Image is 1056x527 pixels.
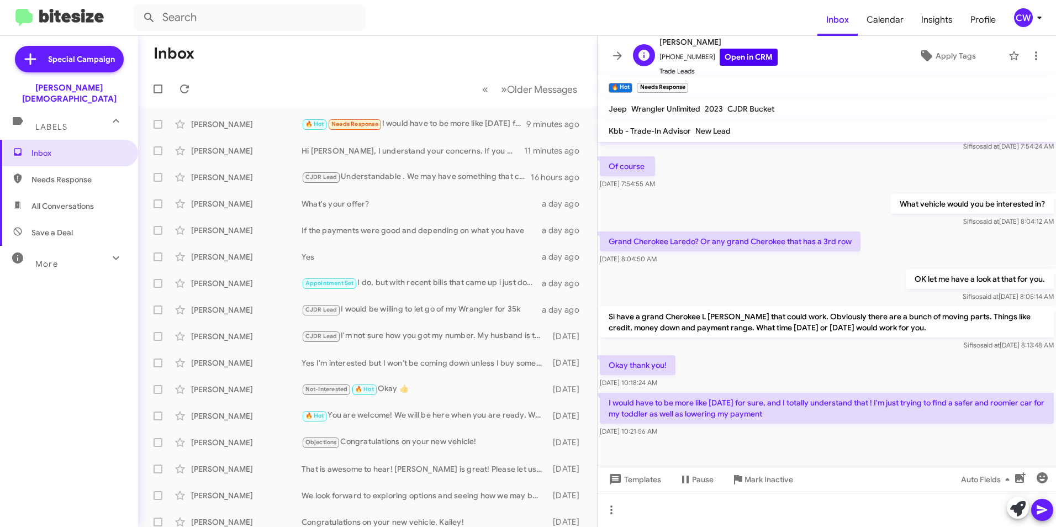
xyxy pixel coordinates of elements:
[695,126,731,136] span: New Lead
[31,147,125,159] span: Inbox
[191,145,302,156] div: [PERSON_NAME]
[191,490,302,501] div: [PERSON_NAME]
[302,436,548,449] div: Congratulations on your new vehicle!
[494,78,584,101] button: Next
[302,463,548,475] div: That is awesome to hear! [PERSON_NAME] is great! Please let us know if there is anything more, we...
[980,142,999,150] span: said at
[609,83,632,93] small: 🔥 Hot
[964,341,1054,349] span: Sifiso [DATE] 8:13:48 AM
[191,410,302,421] div: [PERSON_NAME]
[548,331,588,342] div: [DATE]
[600,156,655,176] p: Of course
[526,119,588,130] div: 9 minutes ago
[727,104,774,114] span: CJDR Bucket
[609,126,691,136] span: Kbb - Trade-In Advisor
[542,278,588,289] div: a day ago
[302,277,542,289] div: I do, but with recent bills that came up i just don't think i'm in a place to trade in unless i c...
[891,46,1003,66] button: Apply Tags
[606,470,661,489] span: Templates
[961,470,1014,489] span: Auto Fields
[720,49,778,66] a: Open in CRM
[15,46,124,72] a: Special Campaign
[302,409,548,422] div: You are welcome! We will be here when you are ready. We look forward to assisting you.
[302,118,526,130] div: I would have to be more like [DATE] for sure, and I totally understand that ! I'm just trying to ...
[302,198,542,209] div: What's your offer?
[191,198,302,209] div: [PERSON_NAME]
[609,104,627,114] span: Jeep
[600,255,657,263] span: [DATE] 8:04:50 AM
[331,120,378,128] span: Needs Response
[302,251,542,262] div: Yes
[35,259,58,269] span: More
[692,470,714,489] span: Pause
[963,217,1054,225] span: Sifiso [DATE] 8:04:12 AM
[670,470,722,489] button: Pause
[191,331,302,342] div: [PERSON_NAME]
[598,470,670,489] button: Templates
[906,269,1054,289] p: OK let me have a look at that for you.
[191,172,302,183] div: [PERSON_NAME]
[637,83,688,93] small: Needs Response
[1014,8,1033,27] div: CW
[548,384,588,395] div: [DATE]
[355,386,374,393] span: 🔥 Hot
[302,383,548,396] div: Okay 👍
[542,304,588,315] div: a day ago
[31,227,73,238] span: Save a Deal
[302,490,548,501] div: We look forward to exploring options and seeing how we may be able to help you.
[542,225,588,236] div: a day ago
[817,4,858,36] a: Inbox
[134,4,366,31] input: Search
[631,104,700,114] span: Wrangler Unlimited
[548,490,588,501] div: [DATE]
[548,437,588,448] div: [DATE]
[659,35,778,49] span: [PERSON_NAME]
[600,180,655,188] span: [DATE] 7:54:55 AM
[154,45,194,62] h1: Inbox
[302,145,524,156] div: Hi [PERSON_NAME], I understand your concerns. If you want to trade a current vehicle in on a new ...
[542,251,588,262] div: a day ago
[542,198,588,209] div: a day ago
[305,306,337,313] span: CJDR Lead
[963,142,1054,150] span: Sifiso [DATE] 7:54:24 AM
[600,355,675,375] p: Okay thank you!
[191,304,302,315] div: [PERSON_NAME]
[548,410,588,421] div: [DATE]
[980,217,999,225] span: said at
[476,78,495,101] button: Previous
[305,439,337,446] span: Objections
[305,120,324,128] span: 🔥 Hot
[979,292,999,301] span: said at
[548,357,588,368] div: [DATE]
[962,4,1005,36] a: Profile
[302,303,542,316] div: I would be willing to let go of my Wrangler for 35k
[524,145,588,156] div: 11 minutes ago
[476,78,584,101] nav: Page navigation example
[305,412,324,419] span: 🔥 Hot
[31,201,94,212] span: All Conversations
[191,463,302,475] div: [PERSON_NAME]
[912,4,962,36] span: Insights
[952,470,1023,489] button: Auto Fields
[548,463,588,475] div: [DATE]
[722,470,802,489] button: Mark Inactive
[659,66,778,77] span: Trade Leads
[1005,8,1044,27] button: CW
[302,357,548,368] div: Yes I'm interested but I won't be coming down unless I buy something from you
[305,280,354,287] span: Appointment Set
[891,194,1054,214] p: What vehicle would you be interested in?
[31,174,125,185] span: Needs Response
[305,173,337,181] span: CJDR Lead
[936,46,976,66] span: Apply Tags
[191,119,302,130] div: [PERSON_NAME]
[482,82,488,96] span: «
[191,384,302,395] div: [PERSON_NAME]
[302,171,531,183] div: Understandable . We may have something that could cover that negative with rebates and discounts....
[858,4,912,36] a: Calendar
[191,225,302,236] div: [PERSON_NAME]
[305,386,348,393] span: Not-Interested
[191,437,302,448] div: [PERSON_NAME]
[302,330,548,342] div: I'm not sure how you got my number. My husband is the one shopping. I did drive the wrangler so I...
